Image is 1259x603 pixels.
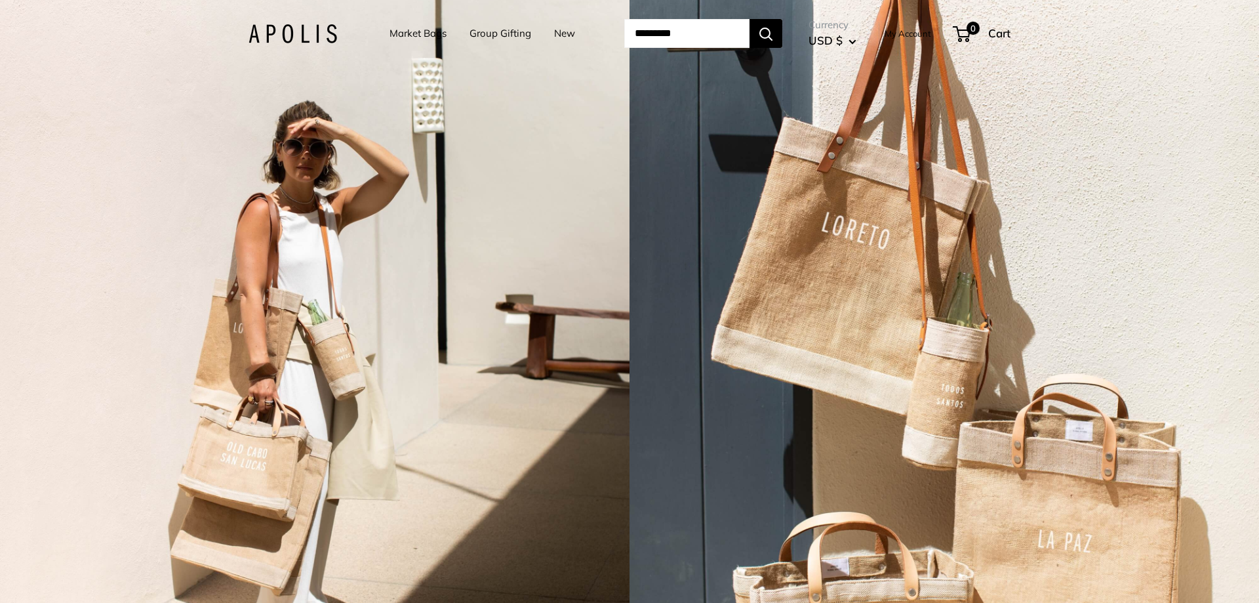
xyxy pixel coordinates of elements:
[249,24,337,43] img: Apolis
[967,22,980,35] span: 0
[809,30,856,51] button: USD $
[624,19,749,48] input: Search...
[390,24,447,43] a: Market Bags
[988,26,1010,40] span: Cart
[470,24,531,43] a: Group Gifting
[554,24,575,43] a: New
[809,16,856,34] span: Currency
[885,26,931,41] a: My Account
[809,33,843,47] span: USD $
[954,23,1010,44] a: 0 Cart
[749,19,782,48] button: Search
